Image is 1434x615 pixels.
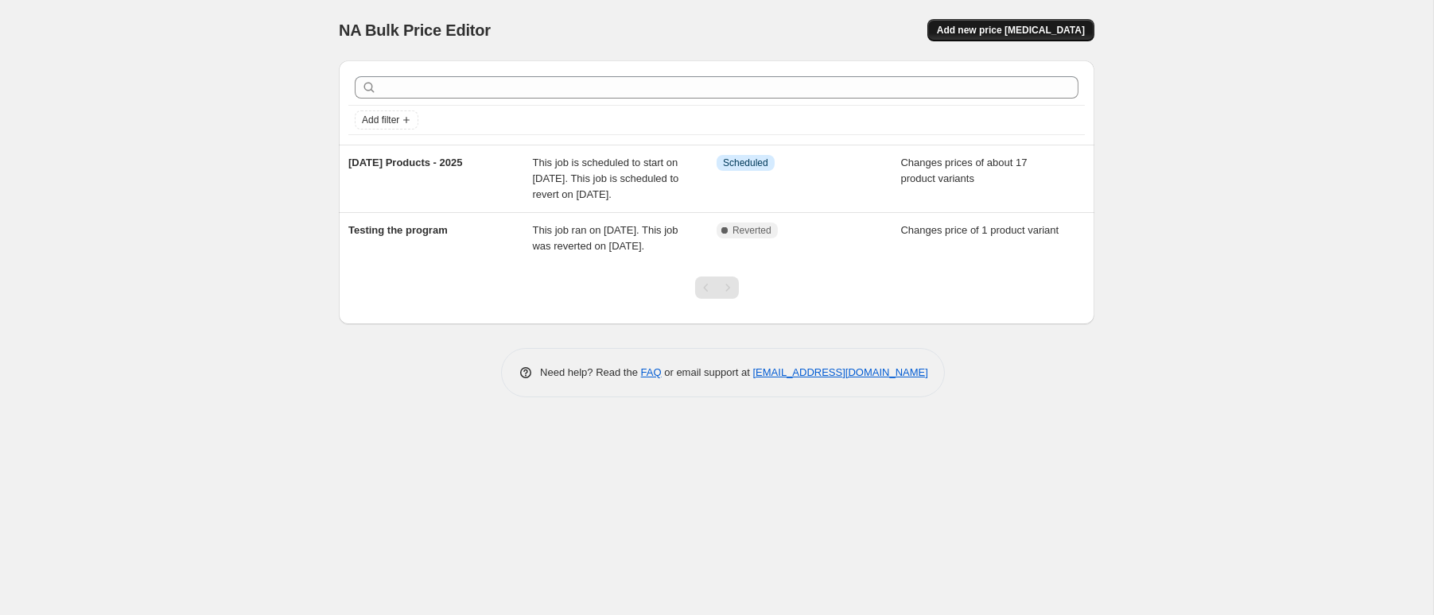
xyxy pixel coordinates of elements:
span: or email support at [662,366,753,378]
span: Reverted [733,224,771,237]
span: Testing the program [348,224,448,236]
span: Changes price of 1 product variant [901,224,1059,236]
button: Add new price [MEDICAL_DATA] [927,19,1094,41]
span: Add new price [MEDICAL_DATA] [937,24,1085,37]
span: [DATE] Products - 2025 [348,157,463,168]
nav: Pagination [695,277,739,299]
span: Changes prices of about 17 product variants [901,157,1028,184]
a: [EMAIL_ADDRESS][DOMAIN_NAME] [753,366,928,378]
span: Scheduled [723,157,768,169]
button: Add filter [355,110,418,130]
span: Add filter [362,114,399,126]
span: This job is scheduled to start on [DATE]. This job is scheduled to revert on [DATE]. [533,157,679,200]
span: This job ran on [DATE]. This job was reverted on [DATE]. [533,224,678,252]
a: FAQ [641,366,662,378]
span: NA Bulk Price Editor [339,21,491,39]
span: Need help? Read the [540,366,641,378]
